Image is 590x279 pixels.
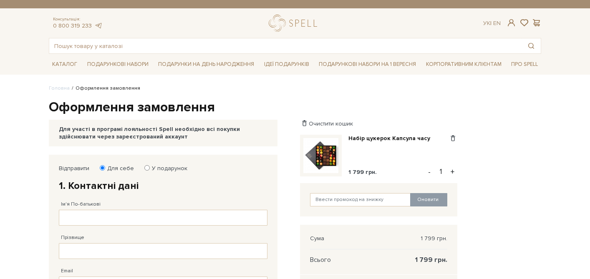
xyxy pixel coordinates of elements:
[315,57,419,71] a: Подарункові набори на 1 Вересня
[493,20,501,27] a: En
[269,15,321,32] a: logo
[348,135,436,142] a: Набір цукерок Капсула часу
[144,165,150,171] input: У подарунок
[448,166,457,178] button: +
[483,20,501,27] div: Ук
[49,85,70,91] a: Головна
[303,138,338,173] img: Набір цукерок Капсула часу
[508,58,541,71] span: Про Spell
[100,165,105,171] input: Для себе
[300,120,457,128] div: Очистити кошик
[53,22,92,29] a: 0 800 319 233
[146,165,187,172] label: У подарунок
[61,234,84,241] label: Прізвище
[94,22,102,29] a: telegram
[410,193,447,206] button: Оновити
[61,267,73,275] label: Email
[102,165,134,172] label: Для себе
[490,20,492,27] span: |
[53,17,102,22] span: Консультація:
[84,58,152,71] span: Подарункові набори
[415,256,447,264] span: 1 799 грн.
[59,165,89,172] label: Відправити
[261,58,313,71] span: Ідеї подарунків
[425,166,434,178] button: -
[59,126,267,141] div: Для участі в програмі лояльності Spell необхідно всі покупки здійснювати через зареєстрований акк...
[423,57,505,71] a: Корпоративним клієнтам
[522,38,541,53] button: Пошук товару у каталозі
[310,193,411,206] input: Ввести промокод на знижку
[49,99,541,116] h1: Оформлення замовлення
[61,201,101,208] label: Ім'я По-батькові
[70,85,140,92] li: Оформлення замовлення
[49,58,81,71] span: Каталог
[49,38,522,53] input: Пошук товару у каталозі
[59,179,267,192] h2: 1. Контактні дані
[348,168,377,176] span: 1 799 грн.
[310,235,324,242] span: Сума
[310,256,331,264] span: Всього
[155,58,257,71] span: Подарунки на День народження
[421,235,447,242] span: 1 799 грн.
